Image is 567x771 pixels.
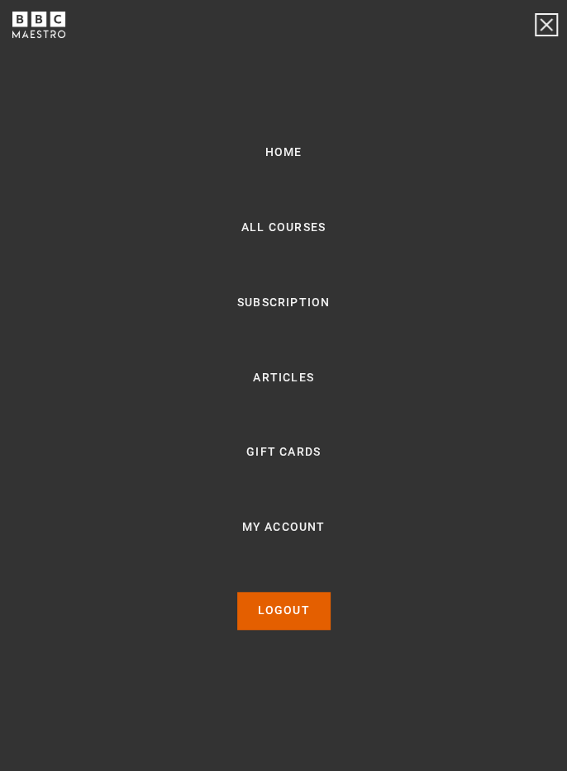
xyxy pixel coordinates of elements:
[12,12,65,38] svg: BBC Maestro
[237,293,330,313] a: Subscription
[253,368,314,388] a: Articles
[237,592,329,629] a: Logout
[538,17,555,33] button: Toggle navigation
[246,442,321,462] a: Gift Cards
[241,218,326,238] a: All Courses
[242,518,326,537] a: My Account
[265,143,303,163] a: Home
